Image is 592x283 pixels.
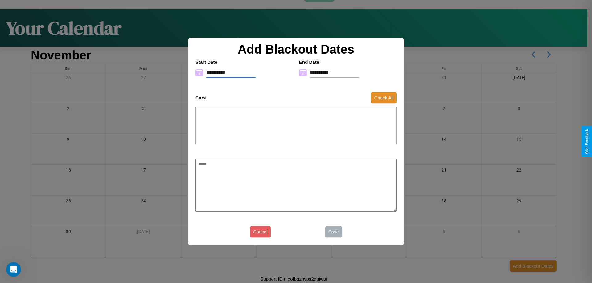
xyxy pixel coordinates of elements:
[371,92,397,103] button: Check All
[195,95,206,100] h4: Cars
[585,129,589,154] div: Give Feedback
[192,42,400,56] h2: Add Blackout Dates
[6,262,21,277] iframe: Intercom live chat
[195,59,293,65] h4: Start Date
[325,226,342,237] button: Save
[299,59,397,65] h4: End Date
[250,226,271,237] button: Cancel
